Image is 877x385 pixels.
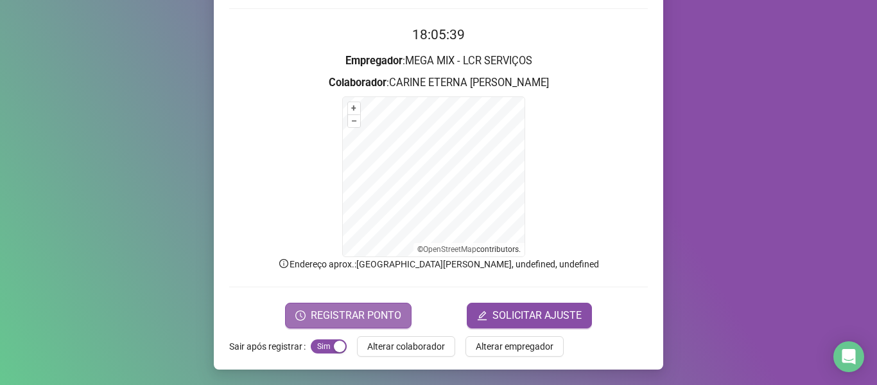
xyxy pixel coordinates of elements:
button: + [348,102,360,114]
span: SOLICITAR AJUSTE [492,308,582,323]
h3: : MEGA MIX - LCR SERVIÇOS [229,53,648,69]
a: OpenStreetMap [423,245,476,254]
span: clock-circle [295,310,306,321]
button: Alterar empregador [465,336,564,357]
span: REGISTRAR PONTO [311,308,401,323]
strong: Empregador [345,55,403,67]
span: Alterar empregador [476,339,553,354]
label: Sair após registrar [229,336,311,357]
h3: : CARINE ETERNA [PERSON_NAME] [229,75,648,91]
button: REGISTRAR PONTO [285,303,412,328]
span: edit [477,310,487,321]
p: Endereço aprox. : [GEOGRAPHIC_DATA][PERSON_NAME], undefined, undefined [229,257,648,271]
strong: Colaborador [329,76,386,89]
span: info-circle [278,258,290,269]
button: – [348,115,360,127]
time: 18:05:39 [412,27,465,42]
li: © contributors. [417,245,521,254]
button: Alterar colaborador [357,336,455,357]
button: editSOLICITAR AJUSTE [467,303,592,328]
div: Open Intercom Messenger [833,341,864,372]
span: Alterar colaborador [367,339,445,354]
